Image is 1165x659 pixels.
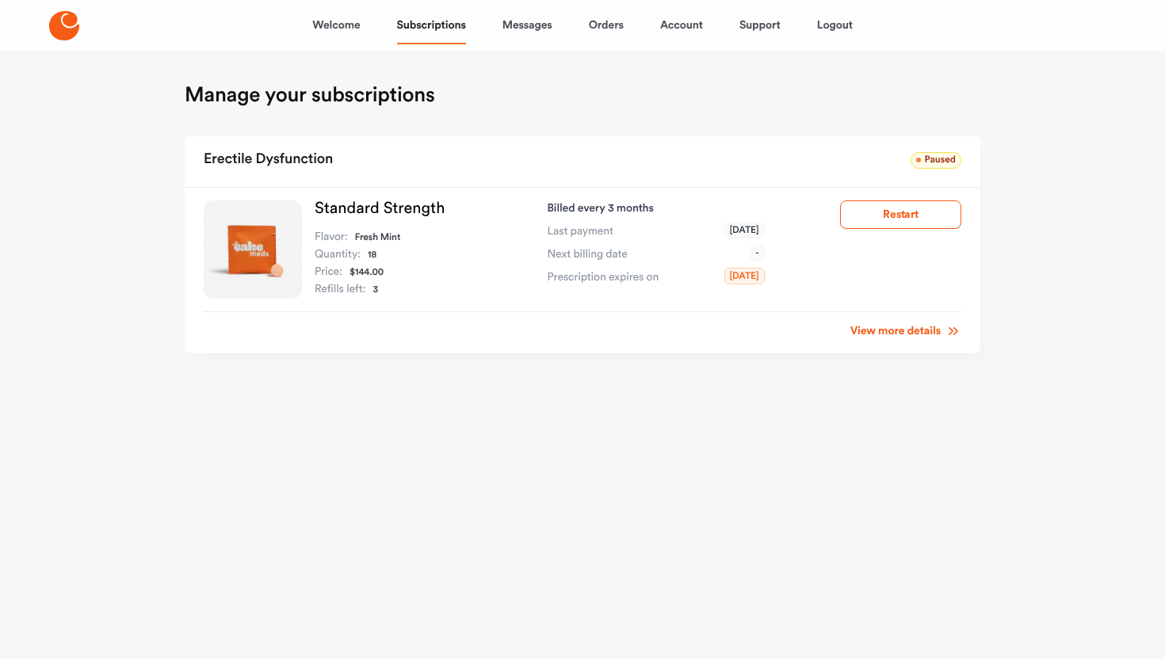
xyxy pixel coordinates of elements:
[315,229,348,246] dt: Flavor:
[850,323,961,339] a: View more details
[548,200,815,216] p: Billed every 3 months
[739,6,781,44] a: Support
[315,281,365,299] dt: Refills left:
[397,6,466,44] a: Subscriptions
[185,82,435,108] h1: Manage your subscriptions
[315,246,361,264] dt: Quantity:
[502,6,552,44] a: Messages
[204,200,302,299] img: Standard Strength
[589,6,624,44] a: Orders
[840,200,961,229] button: Restart
[548,246,628,262] span: Next billing date
[204,146,333,174] h2: Erectile Dysfunction
[660,6,703,44] a: Account
[312,6,360,44] a: Welcome
[548,223,613,239] span: Last payment
[548,269,659,285] span: Prescription expires on
[372,281,378,299] dd: 3
[724,268,765,284] span: [DATE]
[315,264,342,281] dt: Price:
[368,246,376,264] dd: 18
[911,152,961,169] span: Paused
[750,245,764,261] span: -
[817,6,853,44] a: Logout
[724,222,765,238] span: [DATE]
[355,229,400,246] dd: Fresh Mint
[349,264,384,281] dd: $144.00
[315,200,445,216] a: Standard Strength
